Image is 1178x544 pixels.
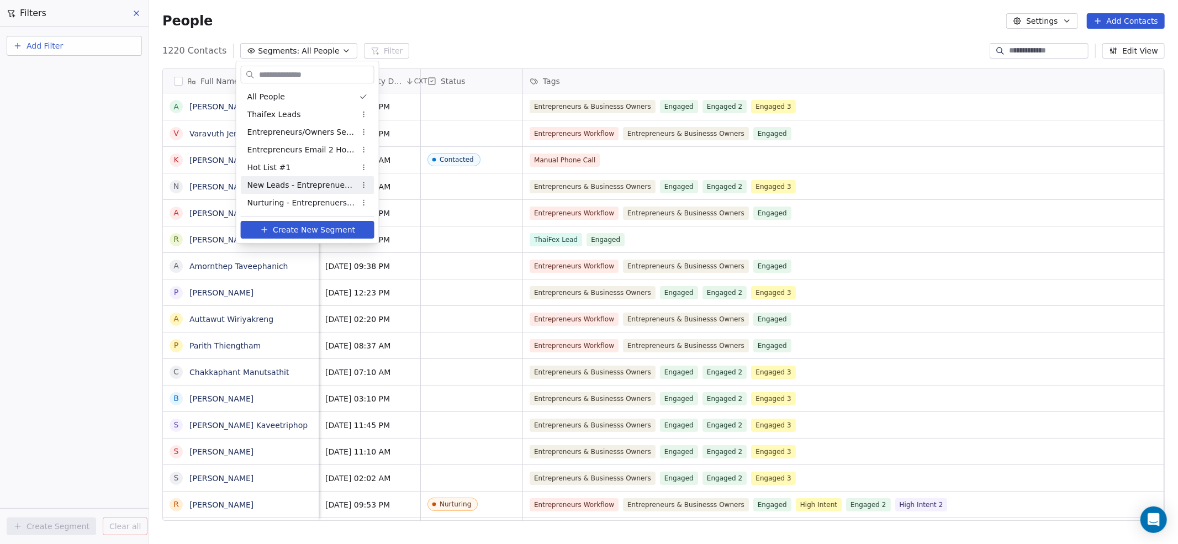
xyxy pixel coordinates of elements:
[247,197,356,209] span: Nurturing - Entreprenuers & Founders
[29,29,122,38] div: Domain: [DOMAIN_NAME]
[247,179,356,191] span: New Leads - Entreprenuers & Founders
[18,29,27,38] img: website_grey.svg
[247,162,291,173] span: Hot List #1
[122,65,186,72] div: Keywords by Traffic
[30,64,39,73] img: tab_domain_overview_orange.svg
[241,221,374,239] button: Create New Segment
[42,65,99,72] div: Domain Overview
[247,126,356,138] span: Entrepreneurs/Owners Segment
[18,18,27,27] img: logo_orange.svg
[247,91,285,103] span: All People
[31,18,54,27] div: v 4.0.25
[110,64,119,73] img: tab_keywords_by_traffic_grey.svg
[241,88,374,212] div: Suggestions
[247,144,356,156] span: Entrepreneurs Email 2 Hot List
[273,224,355,236] span: Create New Segment
[247,109,301,120] span: Thaifex Leads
